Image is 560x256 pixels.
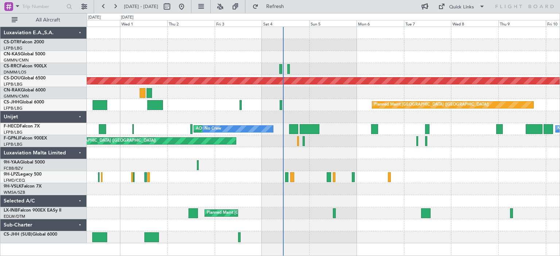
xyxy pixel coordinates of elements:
span: CS-JHH (SUB) [4,232,32,237]
div: Quick Links [449,4,474,11]
button: All Aircraft [8,14,79,26]
a: GMMN/CMN [4,58,29,63]
a: 9H-VSLKFalcon 7X [4,184,42,189]
span: CN-KAS [4,52,20,56]
span: F-HECD [4,124,20,129]
span: CN-RAK [4,88,21,92]
div: Wed 8 [451,20,498,27]
button: Refresh [249,1,293,12]
span: Refresh [260,4,291,9]
a: 9H-LPZLegacy 500 [4,172,42,177]
div: Tue 30 [73,20,120,27]
div: [DATE] [121,15,133,21]
a: LFPB/LBG [4,106,23,111]
div: Planned Maint [GEOGRAPHIC_DATA] ([GEOGRAPHIC_DATA]) [374,99,489,110]
span: LX-INB [4,208,18,213]
div: Wed 1 [120,20,167,27]
div: Sun 5 [309,20,357,27]
a: LFMD/CEQ [4,178,25,183]
div: Mon 6 [357,20,404,27]
a: CS-JHH (SUB)Global 6000 [4,232,57,237]
div: Thu 9 [498,20,546,27]
a: GMMN/CMN [4,94,29,99]
a: F-GPNJFalcon 900EX [4,136,47,141]
div: [DATE] [88,15,101,21]
a: EDLW/DTM [4,214,25,219]
div: Sat 4 [262,20,309,27]
a: LX-INBFalcon 900EX EASy II [4,208,61,213]
a: WMSA/SZB [4,190,25,195]
div: Thu 2 [167,20,215,27]
a: 9H-YAAGlobal 5000 [4,160,45,165]
a: CS-RRCFalcon 900LX [4,64,47,68]
a: CS-JHHGlobal 6000 [4,100,44,105]
a: LFPB/LBG [4,130,23,135]
a: CS-DOUGlobal 6500 [4,76,46,80]
span: [DATE] - [DATE] [124,3,158,10]
span: CS-DOU [4,76,21,80]
span: CS-DTR [4,40,19,44]
span: CS-RRC [4,64,19,68]
a: LFPB/LBG [4,46,23,51]
div: Tue 7 [404,20,451,27]
a: FCBB/BZV [4,166,23,171]
a: CS-DTRFalcon 2000 [4,40,44,44]
span: 9H-LPZ [4,172,18,177]
a: LFPB/LBG [4,82,23,87]
div: Planned Maint [GEOGRAPHIC_DATA] ([GEOGRAPHIC_DATA]) [41,135,156,146]
div: Fri 3 [215,20,262,27]
a: CN-KASGlobal 5000 [4,52,45,56]
a: LFPB/LBG [4,142,23,147]
span: CS-JHH [4,100,19,105]
span: 9H-VSLK [4,184,22,189]
a: F-HECDFalcon 7X [4,124,40,129]
div: No Crew [205,123,221,134]
div: AOG Maint Paris ([GEOGRAPHIC_DATA]) [196,123,272,134]
span: 9H-YAA [4,160,20,165]
button: Quick Links [435,1,489,12]
span: F-GPNJ [4,136,19,141]
a: DNMM/LOS [4,70,26,75]
span: All Aircraft [19,17,77,23]
a: CN-RAKGlobal 6000 [4,88,46,92]
input: Trip Number [22,1,64,12]
div: Planned Maint [GEOGRAPHIC_DATA] [207,208,276,218]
